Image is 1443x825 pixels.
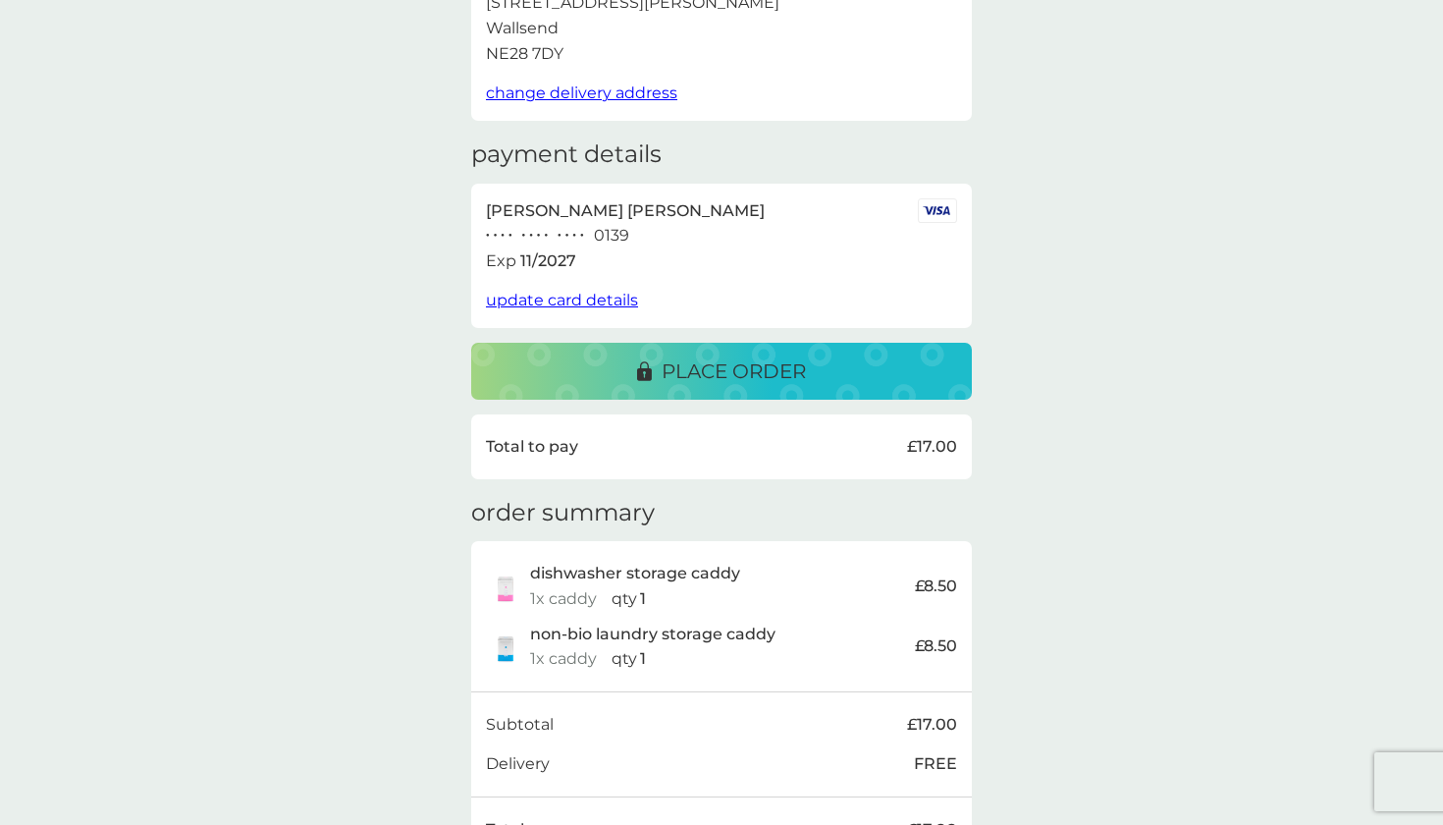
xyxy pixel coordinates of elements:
p: 1 [640,646,646,672]
p: qty [612,586,637,612]
p: ● [580,231,584,241]
p: ● [501,231,505,241]
p: qty [612,646,637,672]
button: change delivery address [486,81,677,106]
p: ● [572,231,576,241]
p: ● [522,231,526,241]
span: update card details [486,291,638,309]
p: ● [486,231,490,241]
p: 11 / 2027 [520,248,576,274]
p: ● [565,231,569,241]
p: 1x caddy [530,586,597,612]
p: [PERSON_NAME] [PERSON_NAME] [486,198,765,224]
p: Wallsend [486,16,559,41]
p: ● [544,231,548,241]
button: place order [471,343,972,400]
h3: payment details [471,140,662,169]
p: ● [558,231,561,241]
p: ● [508,231,512,241]
h3: order summary [471,499,655,527]
p: £17.00 [907,434,957,460]
p: £8.50 [915,574,957,599]
p: ● [494,231,498,241]
p: £8.50 [915,633,957,659]
span: change delivery address [486,83,677,102]
p: place order [662,356,806,387]
p: ● [529,231,533,241]
p: 1x caddy [530,646,597,672]
p: dishwasher storage caddy [530,561,740,586]
p: NE28 7DY [486,41,563,67]
p: Subtotal [486,712,554,738]
p: 0139 [594,223,629,248]
p: Exp [486,248,516,274]
p: 1 [640,586,646,612]
p: £17.00 [907,712,957,738]
button: update card details [486,288,638,313]
p: Delivery [486,751,550,777]
p: ● [537,231,541,241]
p: non-bio laundry storage caddy [530,622,775,647]
p: Total to pay [486,434,578,460]
p: FREE [914,751,957,777]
